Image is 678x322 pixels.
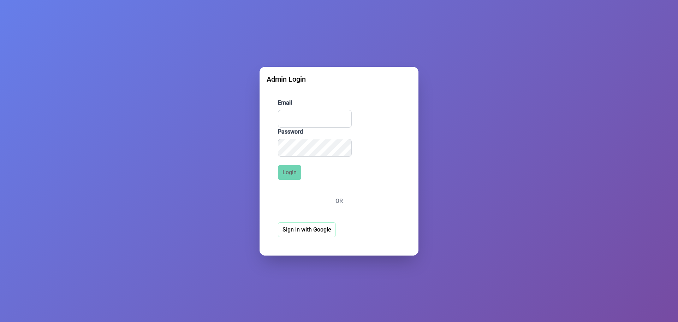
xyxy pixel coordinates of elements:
[278,165,301,180] button: Login
[278,222,336,237] button: Sign in with Google
[267,74,411,84] div: Admin Login
[278,197,400,205] div: OR
[278,99,400,107] label: Email
[278,128,400,136] label: Password
[282,168,297,177] span: Login
[282,226,331,234] span: Sign in with Google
